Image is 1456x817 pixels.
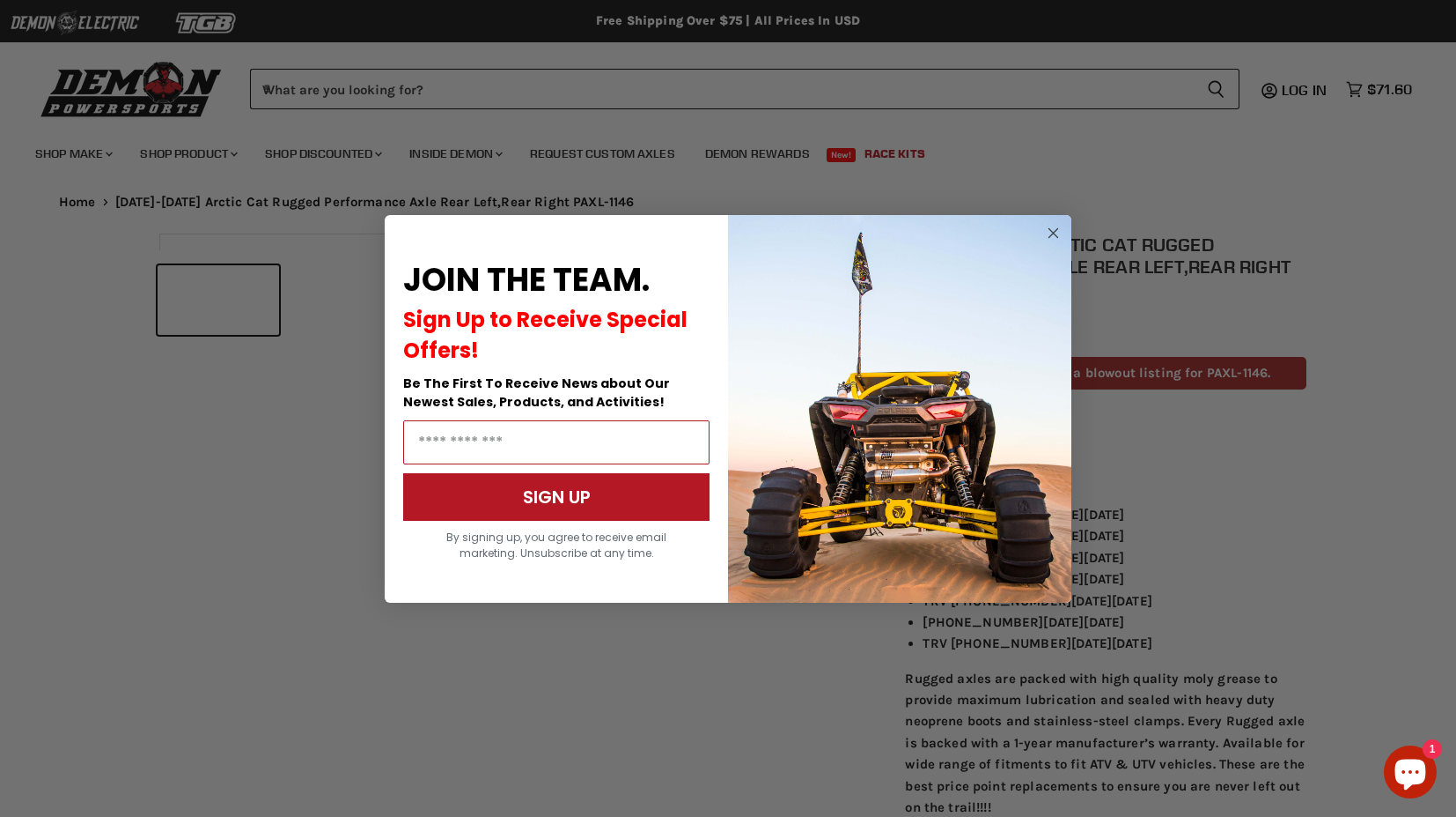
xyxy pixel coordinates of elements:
span: JOIN THE TEAM. [403,257,650,302]
button: SIGN UP [403,473,710,521]
span: Be The First To Receive News about Our Newest Sales, Products, and Activities! [403,375,670,411]
button: Close dialog [1042,222,1064,244]
input: Email Address [403,420,710,464]
span: Sign Up to Receive Special Offers! [403,305,688,365]
span: By signing up, you agree to receive email marketing. Unsubscribe at any time. [446,530,666,561]
inbox-online-store-chat: Shopify online store chat [1379,746,1442,803]
img: a9095488-b6e7-41ba-879d-588abfab540b.jpeg [728,215,1071,603]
